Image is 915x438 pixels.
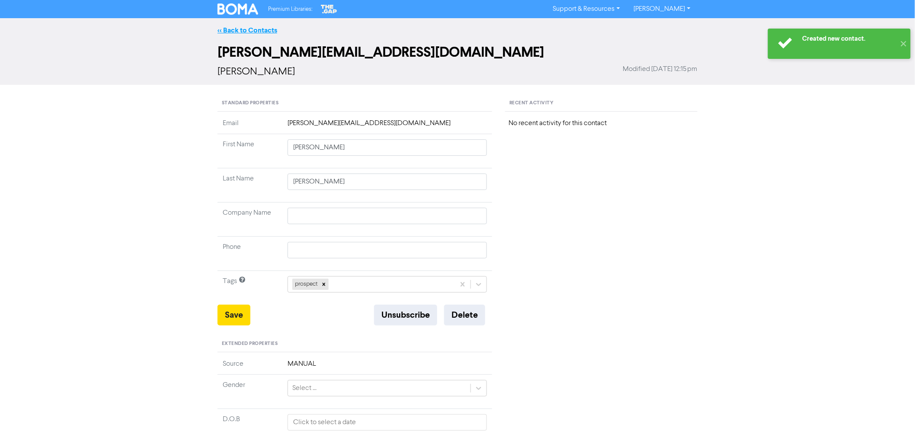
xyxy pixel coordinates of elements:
a: Support & Resources [546,2,627,16]
a: << Back to Contacts [218,26,277,35]
td: First Name [218,134,282,168]
td: Phone [218,237,282,271]
td: Gender [218,374,282,409]
button: Save [218,305,250,325]
td: Company Name [218,203,282,237]
div: Extended Properties [218,336,492,352]
div: prospect [292,279,319,290]
div: Recent Activity [505,95,697,112]
span: Modified [DATE] 12:15 pm [623,64,697,74]
img: BOMA Logo [218,3,258,15]
h2: [PERSON_NAME][EMAIL_ADDRESS][DOMAIN_NAME] [218,44,697,61]
td: Email [218,118,282,134]
td: Tags [218,271,282,305]
td: [PERSON_NAME][EMAIL_ADDRESS][DOMAIN_NAME] [282,118,492,134]
iframe: Chat Widget [872,396,915,438]
div: Select ... [292,383,317,393]
div: Created new contact. [803,34,896,43]
img: The Gap [320,3,339,15]
td: Source [218,359,282,375]
span: Premium Libraries: [269,6,313,12]
td: MANUAL [282,359,492,375]
div: No recent activity for this contact [509,118,694,129]
a: [PERSON_NAME] [627,2,697,16]
span: [PERSON_NAME] [218,67,295,77]
button: Unsubscribe [374,305,437,325]
td: Last Name [218,168,282,203]
input: Click to select a date [288,414,487,431]
button: Delete [444,305,485,325]
div: Standard Properties [218,95,492,112]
